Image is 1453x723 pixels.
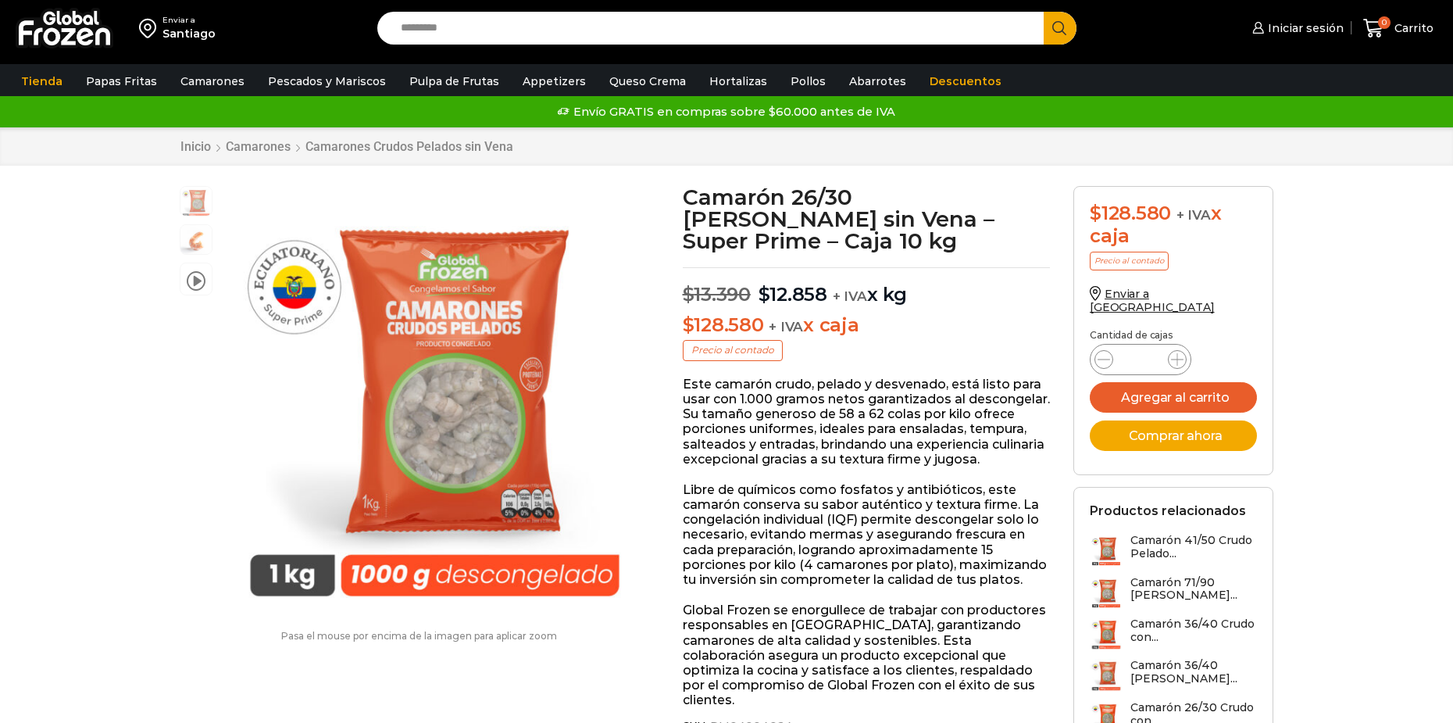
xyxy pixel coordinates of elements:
a: Camarón 71/90 [PERSON_NAME]... [1090,576,1257,610]
bdi: 12.858 [759,283,827,306]
span: + IVA [769,319,803,335]
a: Pulpa de Frutas [402,66,507,96]
button: Agregar al carrito [1090,382,1257,413]
button: Search button [1044,12,1076,45]
span: $ [683,283,694,306]
a: Queso Crema [602,66,694,96]
a: Iniciar sesión [1248,13,1344,44]
h1: Camarón 26/30 [PERSON_NAME] sin Vena – Super Prime – Caja 10 kg [683,186,1051,252]
p: Global Frozen se enorgullece de trabajar con productores responsables en [GEOGRAPHIC_DATA], garan... [683,603,1051,707]
button: Comprar ahora [1090,421,1257,451]
p: Este camarón crudo, pelado y desvenado, está listo para usar con 1.000 gramos netos garantizados ... [683,377,1051,467]
span: + IVA [833,288,867,304]
h3: Camarón 41/50 Crudo Pelado... [1130,534,1257,560]
div: Santiago [162,26,216,41]
p: Precio al contado [683,340,783,360]
a: 0 Carrito [1359,10,1437,47]
span: $ [1090,202,1101,224]
h3: Camarón 36/40 [PERSON_NAME]... [1130,659,1257,685]
span: Carrito [1391,20,1433,36]
a: Camarones Crudos Pelados sin Vena [305,139,514,154]
h2: Productos relacionados [1090,503,1246,518]
a: Pollos [783,66,834,96]
bdi: 128.580 [1090,202,1171,224]
a: Enviar a [GEOGRAPHIC_DATA] [1090,287,1215,314]
a: Descuentos [922,66,1009,96]
p: Cantidad de cajas [1090,330,1257,341]
span: Iniciar sesión [1264,20,1344,36]
span: PM04004024 [180,187,212,218]
div: x caja [1090,202,1257,248]
a: Camarones [173,66,252,96]
span: camaron-sin-cascara [180,225,212,256]
nav: Breadcrumb [180,139,514,154]
a: Camarón 36/40 Crudo con... [1090,617,1257,651]
a: Camarón 36/40 [PERSON_NAME]... [1090,659,1257,693]
a: Papas Fritas [78,66,165,96]
span: + IVA [1176,207,1211,223]
input: Product quantity [1126,349,1155,370]
span: $ [759,283,770,306]
div: Enviar a [162,15,216,26]
a: Hortalizas [702,66,775,96]
p: x caja [683,314,1051,337]
p: x kg [683,267,1051,306]
h3: Camarón 36/40 Crudo con... [1130,617,1257,644]
img: address-field-icon.svg [139,15,162,41]
div: 1 / 3 [220,186,649,615]
a: Abarrotes [841,66,914,96]
bdi: 128.580 [683,313,764,336]
p: Precio al contado [1090,252,1169,270]
p: Pasa el mouse por encima de la imagen para aplicar zoom [180,631,659,642]
bdi: 13.390 [683,283,751,306]
a: Inicio [180,139,212,154]
span: $ [683,313,694,336]
a: Tienda [13,66,70,96]
p: Libre de químicos como fosfatos y antibióticos, este camarón conserva su sabor auténtico y textur... [683,482,1051,587]
img: PM04004024 [220,186,649,615]
a: Camarones [225,139,291,154]
a: Pescados y Mariscos [260,66,394,96]
span: 0 [1378,16,1391,29]
h3: Camarón 71/90 [PERSON_NAME]... [1130,576,1257,603]
a: Appetizers [515,66,594,96]
a: Camarón 41/50 Crudo Pelado... [1090,534,1257,567]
